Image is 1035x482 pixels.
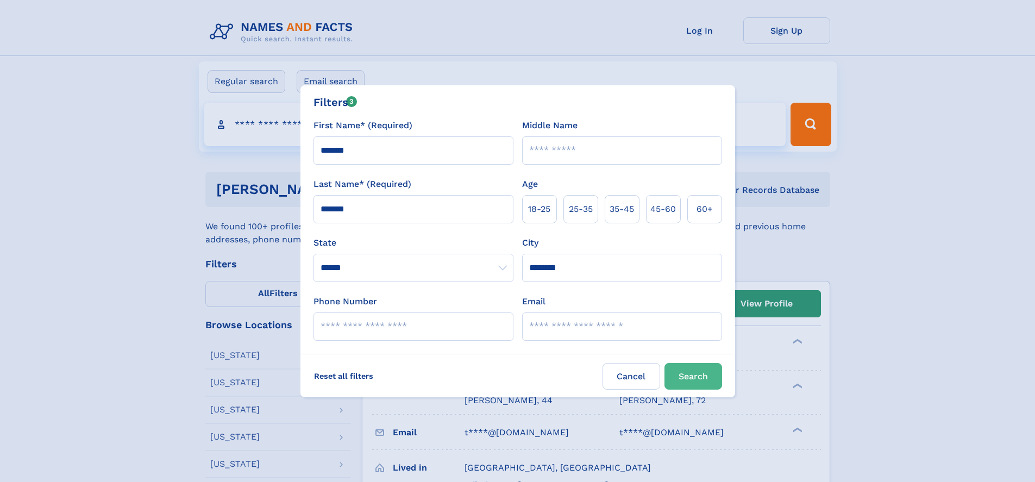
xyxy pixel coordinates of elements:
[569,203,593,216] span: 25‑35
[313,119,412,132] label: First Name* (Required)
[528,203,550,216] span: 18‑25
[313,295,377,308] label: Phone Number
[313,178,411,191] label: Last Name* (Required)
[313,236,513,249] label: State
[603,363,660,390] label: Cancel
[522,119,578,132] label: Middle Name
[664,363,722,390] button: Search
[697,203,713,216] span: 60+
[307,363,380,389] label: Reset all filters
[610,203,634,216] span: 35‑45
[650,203,676,216] span: 45‑60
[313,94,357,110] div: Filters
[522,295,545,308] label: Email
[522,236,538,249] label: City
[522,178,538,191] label: Age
